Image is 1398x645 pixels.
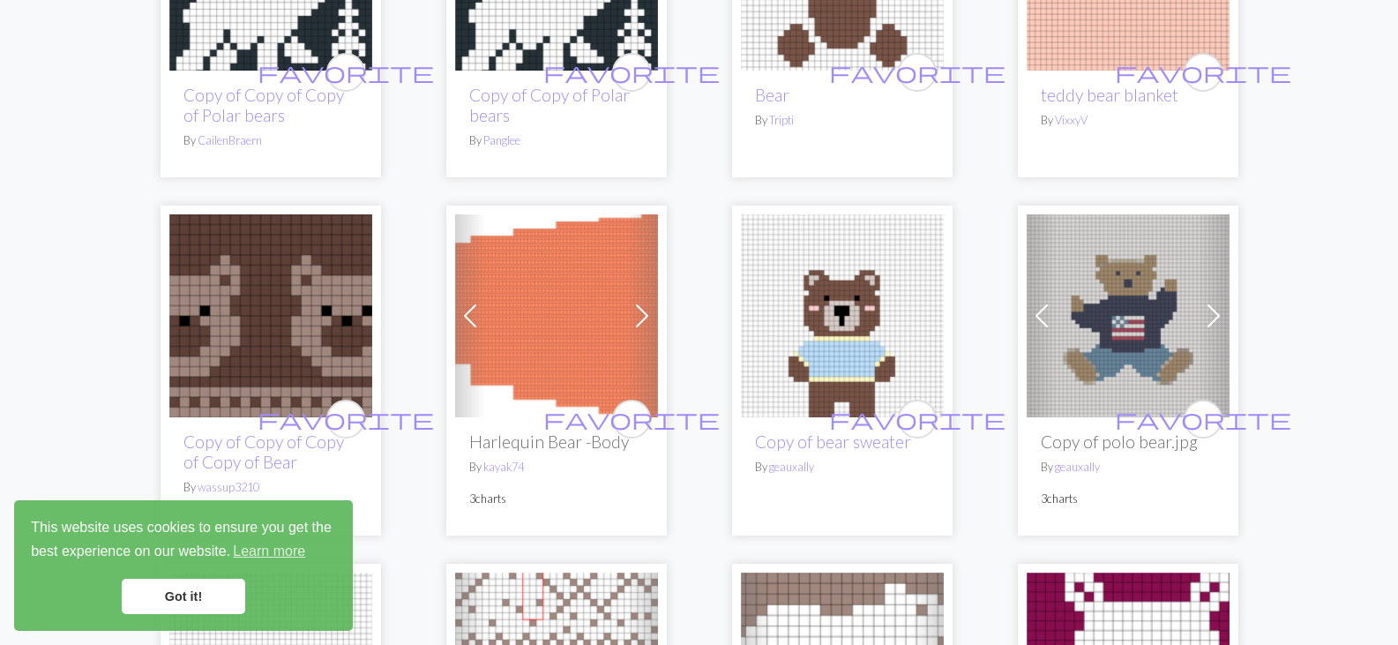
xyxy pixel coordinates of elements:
span: favorite [258,405,434,432]
i: favourite [829,55,1006,90]
a: learn more about cookies [230,538,308,565]
p: By [183,132,358,149]
a: kayak74 [483,460,524,474]
p: By [755,112,930,129]
h2: Copy of polo bear.jpg [1041,431,1215,452]
a: geauxally [769,460,814,474]
a: wassup3210 [198,480,259,494]
a: bear sweater [741,305,944,322]
button: favourite [612,400,651,439]
a: Copy of Copy of Copy of Polar bears [183,85,344,125]
p: 3 charts [469,491,644,507]
span: favorite [543,405,720,432]
p: By [1041,459,1215,476]
a: Tripti [769,113,794,127]
i: favourite [1115,401,1291,437]
span: This website uses cookies to ensure you get the best experience on our website. [31,517,336,565]
i: favourite [543,401,720,437]
i: favourite [258,55,434,90]
img: polo bear.jpg [1027,214,1230,417]
img: Kiva's Bear [169,214,372,417]
span: favorite [829,405,1006,432]
p: By [755,459,930,476]
p: By [183,479,358,496]
h2: Harlequin Bear -Body [469,431,644,452]
i: favourite [543,55,720,90]
a: CailenBraern [198,133,262,147]
a: teddy bear blanket [1041,85,1178,105]
a: Harlequin Bear -Body [455,305,658,322]
a: geauxally [1055,460,1100,474]
a: dismiss cookie message [122,579,245,614]
span: favorite [829,58,1006,86]
button: favourite [898,400,937,439]
button: favourite [898,53,937,92]
a: Copy of Copy of Copy of Copy of Bear [183,431,344,472]
button: favourite [326,400,365,439]
p: By [469,132,644,149]
img: bear sweater [741,214,944,417]
span: favorite [543,58,720,86]
a: VixxyV [1055,113,1088,127]
button: favourite [612,53,651,92]
i: favourite [829,401,1006,437]
img: Harlequin Bear -Body [455,214,658,417]
button: favourite [326,53,365,92]
i: favourite [1115,55,1291,90]
span: favorite [258,58,434,86]
a: Copy of bear sweater [755,431,911,452]
a: Panglee [483,133,520,147]
button: favourite [1184,53,1222,92]
a: Bear [755,85,789,105]
p: 3 charts [1041,491,1215,507]
button: favourite [1184,400,1222,439]
i: favourite [258,401,434,437]
a: polo bear.jpg [1027,305,1230,322]
a: Kiva's Bear [169,305,372,322]
span: favorite [1115,405,1291,432]
p: By [1041,112,1215,129]
span: favorite [1115,58,1291,86]
p: By [469,459,644,476]
div: cookieconsent [14,500,353,631]
a: Copy of Copy of Polar bears [469,85,630,125]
